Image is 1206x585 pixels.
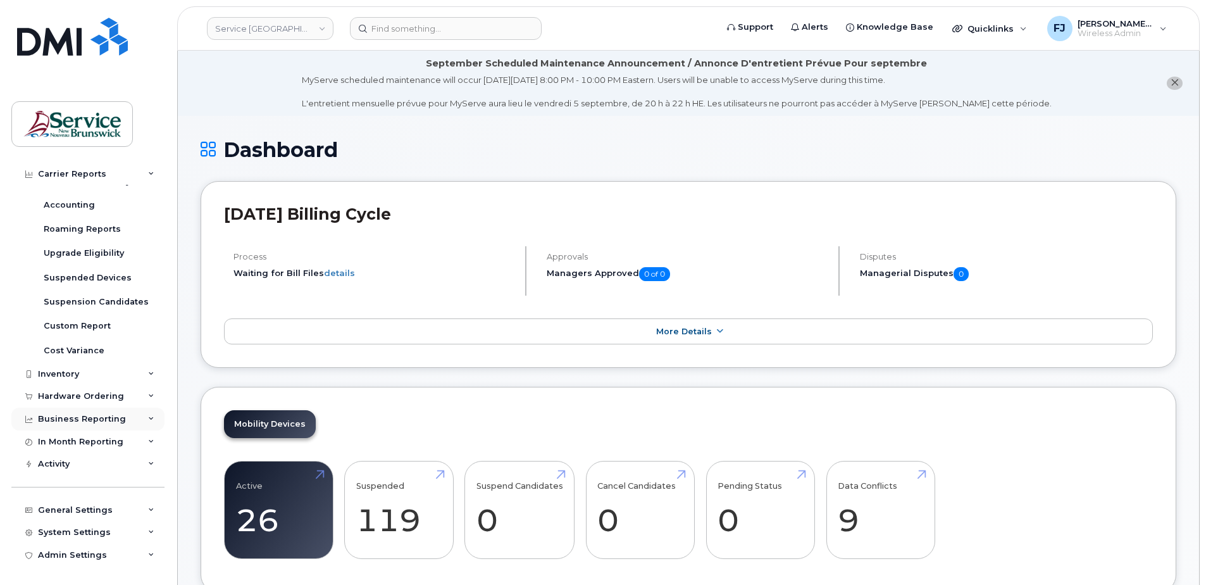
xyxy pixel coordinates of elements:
[547,252,828,261] h4: Approvals
[1167,77,1183,90] button: close notification
[860,267,1153,281] h5: Managerial Disputes
[302,74,1052,110] div: MyServe scheduled maintenance will occur [DATE][DATE] 8:00 PM - 10:00 PM Eastern. Users will be u...
[954,267,969,281] span: 0
[236,469,321,552] a: Active 26
[597,469,683,552] a: Cancel Candidates 0
[324,268,355,278] a: details
[224,410,316,438] a: Mobility Devices
[356,469,442,552] a: Suspended 119
[639,267,670,281] span: 0 of 0
[656,327,712,336] span: More Details
[838,469,923,552] a: Data Conflicts 9
[426,57,927,70] div: September Scheduled Maintenance Announcement / Annonce D'entretient Prévue Pour septembre
[476,469,563,552] a: Suspend Candidates 0
[547,267,828,281] h5: Managers Approved
[860,252,1153,261] h4: Disputes
[201,139,1176,161] h1: Dashboard
[718,469,803,552] a: Pending Status 0
[224,204,1153,223] h2: [DATE] Billing Cycle
[233,267,514,279] li: Waiting for Bill Files
[233,252,514,261] h4: Process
